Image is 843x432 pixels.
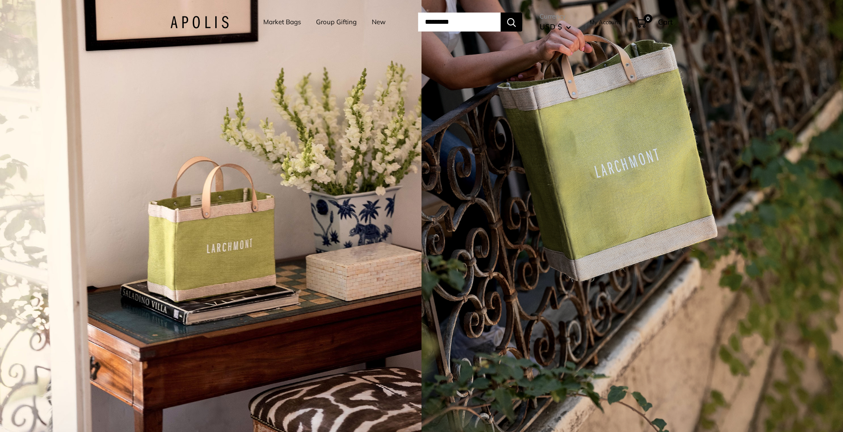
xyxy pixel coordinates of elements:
[263,16,301,28] a: Market Bags
[590,17,620,27] a: My Account
[418,13,501,32] input: Search...
[635,15,673,29] a: 0 Cart
[501,13,522,32] button: Search
[316,16,357,28] a: Group Gifting
[540,10,571,22] span: Currency
[170,16,229,29] img: Apolis
[644,14,652,23] span: 0
[658,17,673,26] span: Cart
[540,22,562,31] span: USD $
[372,16,386,28] a: New
[540,20,571,34] button: USD $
